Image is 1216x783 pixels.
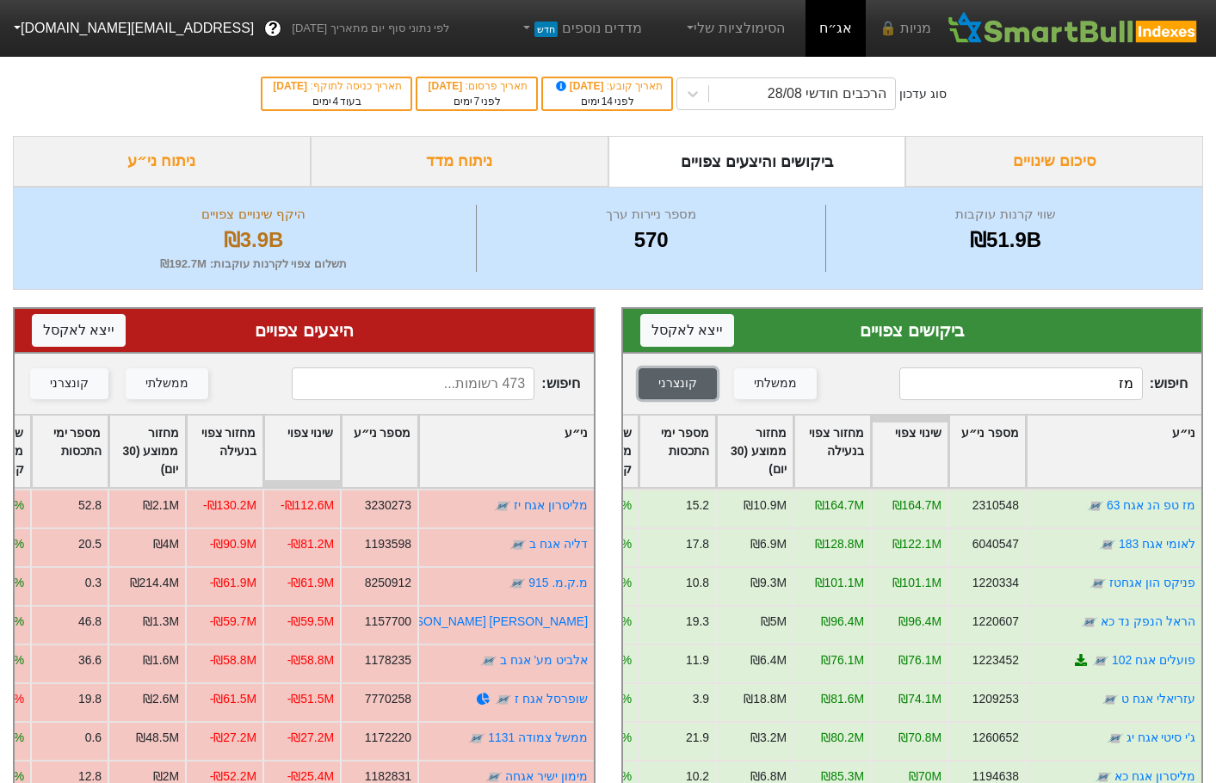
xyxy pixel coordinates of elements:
[264,416,340,487] div: Toggle SortBy
[311,136,608,187] div: ניתוח מדד
[499,653,587,667] a: אלביט מע' אגח ב
[109,416,185,487] div: Toggle SortBy
[898,729,941,747] div: ₪70.8M
[552,78,663,94] div: תאריך קובע :
[515,692,588,706] a: שופרסל אגח ז
[830,225,1181,256] div: ₪51.9B
[608,136,906,187] div: ביקושים והיצעים צפויים
[468,730,485,747] img: tase link
[280,496,333,515] div: -₪112.6M
[143,690,179,708] div: ₪2.6M
[676,11,792,46] a: הסימולציות שלי
[1089,575,1107,592] img: tase link
[972,651,1019,669] div: 1223452
[292,367,580,400] span: חיפוש :
[1107,730,1124,747] img: tase link
[271,78,402,94] div: תאריך כניסה לתוקף :
[84,574,101,592] div: 0.3
[13,136,311,187] div: ניתוח ני״ע
[658,374,697,393] div: קונצרני
[481,225,821,256] div: 570
[744,690,787,708] div: ₪18.8M
[287,690,333,708] div: -₪51.5M
[972,535,1019,553] div: 6040547
[426,78,528,94] div: תאריך פרסום :
[1027,416,1201,487] div: Toggle SortBy
[380,614,587,628] a: [PERSON_NAME] [PERSON_NAME] ז
[750,651,787,669] div: ₪6.4M
[505,769,588,783] a: מימון ישיר אגחה
[269,17,278,40] span: ?
[754,374,797,393] div: ממשלתי
[77,535,101,553] div: 20.5
[1109,576,1195,589] a: פניקס הון אגחטז
[419,416,594,487] div: Toggle SortBy
[364,535,410,553] div: 1193598
[892,535,941,553] div: ₪122.1M
[602,96,613,108] span: 14
[287,535,333,553] div: -₪81.2M
[750,535,787,553] div: ₪6.9M
[209,729,256,747] div: -₪27.2M
[77,651,101,669] div: 36.6
[479,652,497,669] img: tase link
[899,85,947,103] div: סוג עדכון
[898,651,941,669] div: ₪76.1M
[143,496,179,515] div: ₪2.1M
[905,136,1203,187] div: סיכום שינויים
[1087,497,1104,515] img: tase link
[750,729,787,747] div: ₪3.2M
[364,651,410,669] div: 1178235
[821,613,864,631] div: ₪96.4M
[744,496,787,515] div: ₪10.9M
[77,690,101,708] div: 19.8
[143,651,179,669] div: ₪1.6M
[892,574,941,592] div: ₪101.1M
[77,613,101,631] div: 46.8
[488,731,588,744] a: ממשל צמודה 1131
[364,690,410,708] div: 7770258
[287,574,333,592] div: -₪61.9M
[972,729,1019,747] div: 1260652
[1112,653,1195,667] a: פועלים אגח 102
[821,690,864,708] div: ₪81.6M
[686,651,709,669] div: 11.9
[761,613,787,631] div: ₪5M
[528,576,588,589] a: מ.ק.מ. 915
[364,496,410,515] div: 3230273
[84,729,101,747] div: 0.6
[209,651,256,669] div: -₪58.8M
[945,11,1202,46] img: SmartBull
[1119,537,1195,551] a: לאומי אגח 183
[342,416,417,487] div: Toggle SortBy
[686,535,709,553] div: 17.8
[143,613,179,631] div: ₪1.3M
[129,574,178,592] div: ₪214.4M
[509,575,526,592] img: tase link
[136,729,179,747] div: ₪48.5M
[32,318,577,343] div: היצעים צפויים
[693,690,709,708] div: 3.9
[287,651,333,669] div: -₪58.8M
[35,205,472,225] div: היקף שינויים צפויים
[145,374,188,393] div: ממשלתי
[474,96,480,108] span: 7
[1099,536,1116,553] img: tase link
[830,205,1181,225] div: שווי קרנות עוקבות
[552,94,663,109] div: לפני ימים
[1107,498,1195,512] a: מז טפ הנ אגח 63
[815,535,864,553] div: ₪128.8M
[273,80,310,92] span: [DATE]
[428,80,465,92] span: [DATE]
[77,496,101,515] div: 52.8
[821,651,864,669] div: ₪76.1M
[640,314,734,347] button: ייצא לאקסל
[639,416,715,487] div: Toggle SortBy
[686,496,709,515] div: 15.2
[514,498,588,512] a: מליסרון אגח יז
[949,416,1025,487] div: Toggle SortBy
[292,20,449,37] span: לפי נתוני סוף יום מתאריך [DATE]
[152,535,178,553] div: ₪4M
[815,574,864,592] div: ₪101.1M
[333,96,339,108] span: 4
